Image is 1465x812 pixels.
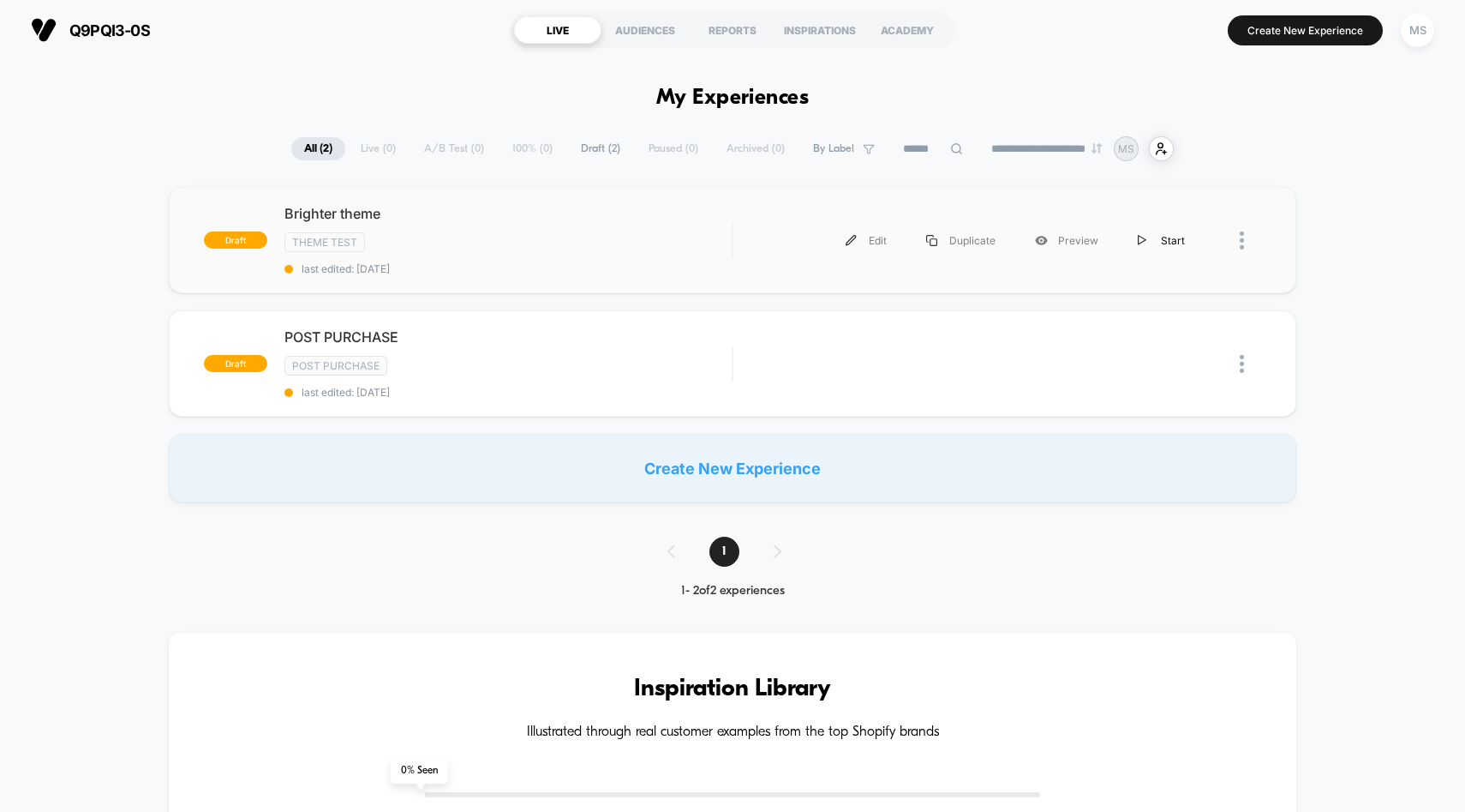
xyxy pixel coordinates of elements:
div: Duplicate [906,221,1015,260]
span: 1 [709,537,739,567]
div: Duration [545,389,590,408]
h1: My Experiences [656,86,810,111]
img: close [1240,355,1244,373]
h3: Inspiration Library [220,676,1246,703]
span: By Label [813,142,854,155]
span: Brighter theme [284,205,732,222]
span: last edited: [DATE] [284,386,732,399]
div: Create New Experience [169,434,1297,502]
img: close [1240,232,1244,250]
div: ACADEMY [864,16,951,44]
div: MS [1401,14,1434,47]
span: draft [204,355,267,372]
input: Volume [624,391,675,407]
button: MS [1396,13,1439,48]
span: Theme Test [284,232,365,252]
button: Create New Experience [1228,15,1383,45]
div: Preview [1015,221,1118,260]
div: Current time [503,389,542,408]
div: 1 - 2 of 2 experiences [650,584,816,598]
p: MS [1118,142,1134,155]
span: 0 % Seen [391,758,448,784]
span: POST PURCHASE [284,328,732,346]
span: Draft ( 2 ) [568,137,633,160]
div: Start [1118,221,1205,260]
img: menu [926,235,937,246]
div: LIVE [514,16,601,44]
span: All ( 2 ) [291,137,345,160]
button: Play, NEW DEMO 2025-VEED.mp4 [353,190,394,232]
span: last edited: [DATE] [284,262,732,275]
img: Visually logo [31,17,57,43]
div: AUDIENCES [601,16,689,44]
img: menu [1138,235,1146,246]
div: REPORTS [689,16,776,44]
button: Play, NEW DEMO 2025-VEED.mp4 [9,385,36,412]
div: Edit [826,221,906,260]
button: q9pqi3-0s [26,16,155,44]
h4: Illustrated through real customer examples from the top Shopify brands [220,725,1246,741]
span: draft [204,232,267,249]
input: Seek [13,362,738,378]
span: Post Purchase [284,356,387,376]
div: INSPIRATIONS [776,16,864,44]
span: q9pqi3-0s [69,21,150,39]
img: end [1091,143,1102,153]
img: menu [846,235,857,246]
